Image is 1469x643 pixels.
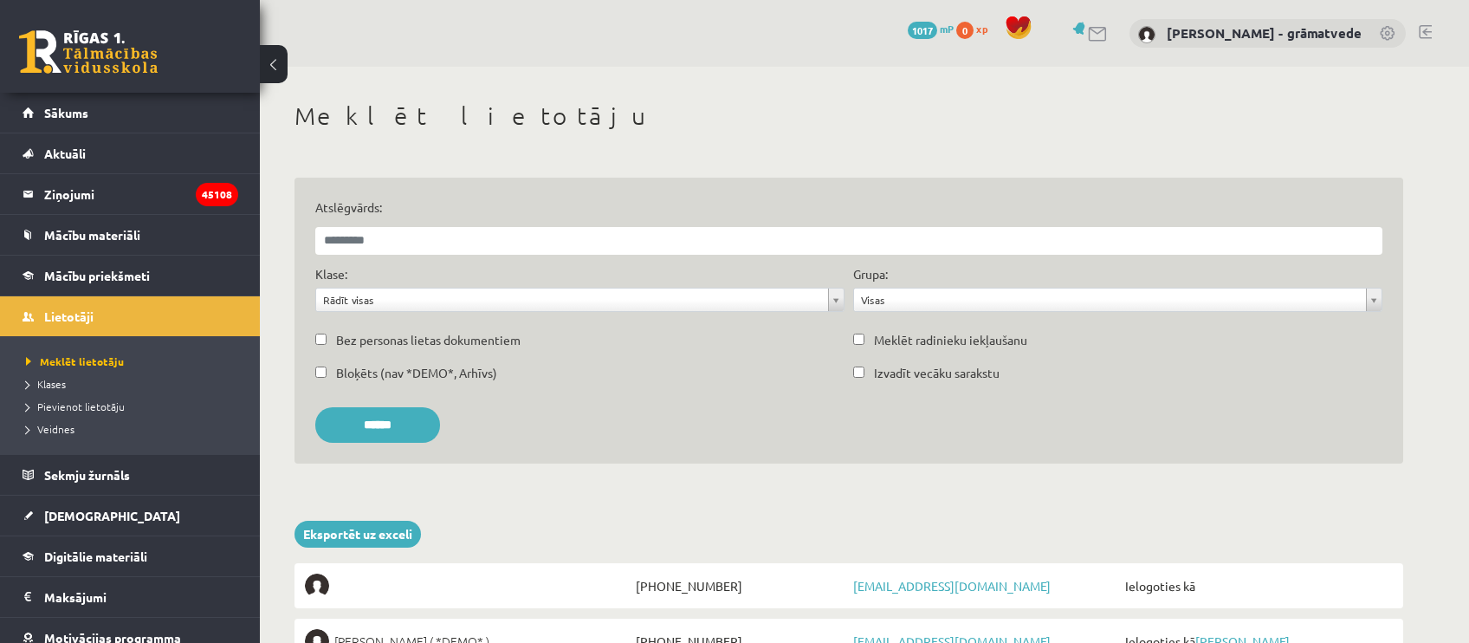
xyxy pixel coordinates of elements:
span: Veidnes [26,422,74,436]
label: Bloķēts (nav *DEMO*, Arhīvs) [336,364,497,382]
label: Izvadīt vecāku sarakstu [874,364,1000,382]
legend: Maksājumi [44,577,238,617]
a: Mācību materiāli [23,215,238,255]
span: Rādīt visas [323,289,821,311]
label: Bez personas lietas dokumentiem [336,331,521,349]
span: Klases [26,377,66,391]
span: Meklēt lietotāju [26,354,124,368]
label: Meklēt radinieku iekļaušanu [874,331,1027,349]
span: Mācību priekšmeti [44,268,150,283]
span: [DEMOGRAPHIC_DATA] [44,508,180,523]
legend: Ziņojumi [44,174,238,214]
a: Digitālie materiāli [23,536,238,576]
a: Sākums [23,93,238,133]
span: mP [940,22,954,36]
label: Klase: [315,265,347,283]
a: Aktuāli [23,133,238,173]
span: Mācību materiāli [44,227,140,243]
span: Sekmju žurnāls [44,467,130,483]
a: [EMAIL_ADDRESS][DOMAIN_NAME] [853,578,1051,594]
span: 0 [956,22,974,39]
a: [PERSON_NAME] - grāmatvede [1167,24,1362,42]
h1: Meklēt lietotāju [294,101,1403,131]
span: xp [976,22,987,36]
span: Visas [861,289,1359,311]
a: Maksājumi [23,577,238,617]
span: Pievienot lietotāju [26,399,125,413]
img: Antra Sondore - grāmatvede [1138,26,1155,43]
a: [DEMOGRAPHIC_DATA] [23,496,238,536]
span: Lietotāji [44,309,94,324]
a: Rādīt visas [316,289,844,311]
a: Rīgas 1. Tālmācības vidusskola [19,30,158,74]
a: Lietotāji [23,296,238,336]
i: 45108 [196,183,238,206]
span: [PHONE_NUMBER] [631,574,849,598]
label: Grupa: [853,265,888,283]
a: Eksportēt uz exceli [294,521,421,548]
span: Digitālie materiāli [44,549,147,564]
a: Sekmju žurnāls [23,455,238,495]
a: Visas [854,289,1382,311]
a: Klases [26,376,243,392]
a: Meklēt lietotāju [26,354,243,369]
span: 1017 [908,22,937,39]
label: Atslēgvārds: [315,198,1382,217]
span: Aktuāli [44,146,86,161]
a: 0 xp [956,22,996,36]
span: Sākums [44,105,88,120]
a: Ziņojumi45108 [23,174,238,214]
a: 1017 mP [908,22,954,36]
a: Pievienot lietotāju [26,399,243,414]
span: Ielogoties kā [1121,574,1393,598]
a: Mācību priekšmeti [23,256,238,296]
a: Veidnes [26,421,243,437]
